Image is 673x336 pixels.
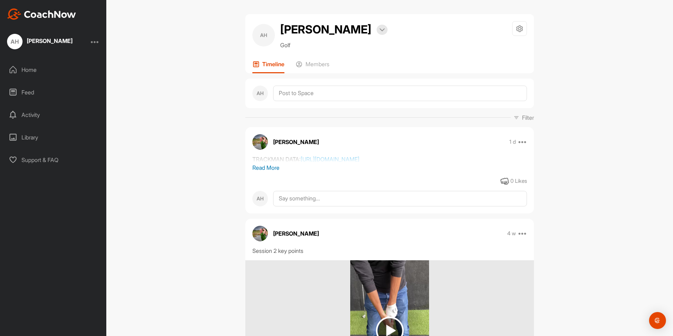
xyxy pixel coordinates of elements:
[273,229,319,238] p: [PERSON_NAME]
[273,138,319,146] p: [PERSON_NAME]
[262,61,284,68] p: Timeline
[4,83,103,101] div: Feed
[649,312,666,329] div: Open Intercom Messenger
[507,230,516,237] p: 4 w
[252,191,268,206] div: AH
[252,163,527,172] p: Read More
[252,134,268,150] img: avatar
[27,38,73,44] div: [PERSON_NAME]
[306,61,329,68] p: Members
[522,113,534,122] p: Filter
[4,106,103,124] div: Activity
[252,24,275,46] div: AH
[252,226,268,241] img: avatar
[252,155,527,163] div: TRACKMAN DATA:
[510,177,527,185] div: 0 Likes
[280,41,388,49] p: Golf
[280,21,371,38] h2: [PERSON_NAME]
[4,151,103,169] div: Support & FAQ
[252,247,527,255] div: Session 2 key points
[7,34,23,49] div: AH
[7,8,76,20] img: CoachNow
[4,61,103,79] div: Home
[509,138,516,145] p: 1 d
[4,129,103,146] div: Library
[379,28,385,32] img: arrow-down
[252,86,268,101] div: AH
